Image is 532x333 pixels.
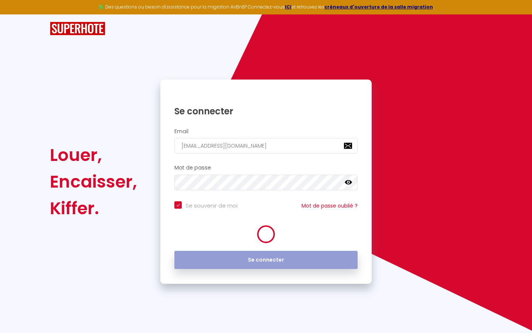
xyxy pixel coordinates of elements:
input: Ton Email [174,138,358,154]
h1: Se connecter [174,105,358,117]
button: Se connecter [174,251,358,269]
a: créneaux d'ouverture de la salle migration [324,4,433,10]
h2: Mot de passe [174,165,358,171]
div: Louer, [50,142,137,168]
div: Encaisser, [50,168,137,195]
div: Kiffer. [50,195,137,222]
a: ICI [285,4,291,10]
a: Mot de passe oublié ? [301,202,358,209]
h2: Email [174,128,358,135]
img: SuperHote logo [50,22,105,36]
button: Ouvrir le widget de chat LiveChat [6,3,28,25]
